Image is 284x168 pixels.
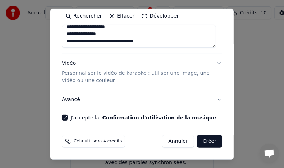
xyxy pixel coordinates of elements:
span: Cela utilisera 4 crédits [74,139,122,144]
button: Annuler [162,135,194,148]
button: VidéoPersonnaliser le vidéo de karaoké : utiliser une image, une vidéo ou une couleur [62,54,222,90]
label: J'accepte la [70,115,216,120]
div: Vidéo [62,60,211,84]
button: Créer [197,135,222,148]
button: Effacer [105,10,138,22]
button: Rechercher [62,10,105,22]
button: Développer [138,10,182,22]
p: Personnaliser le vidéo de karaoké : utiliser une image, une vidéo ou une couleur [62,70,211,84]
button: Avancé [62,90,222,109]
button: J'accepte la [102,115,216,120]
